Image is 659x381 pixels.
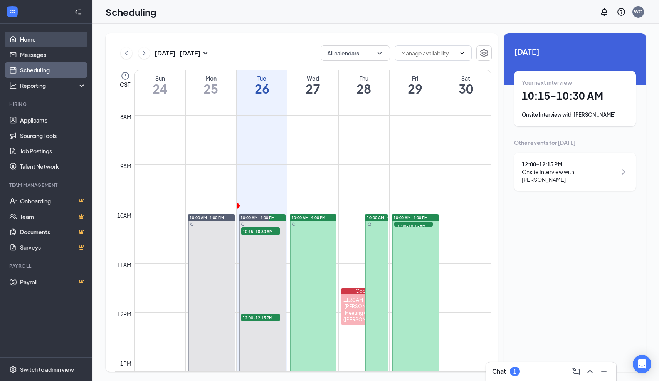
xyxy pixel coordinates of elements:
[584,365,596,378] button: ChevronUp
[390,74,440,82] div: Fri
[20,143,86,159] a: Job Postings
[190,222,194,226] svg: Sync
[619,167,628,176] svg: ChevronRight
[20,82,86,89] div: Reporting
[393,215,428,220] span: 10:00 AM-4:00 PM
[634,8,643,15] div: WO
[20,274,86,290] a: PayrollCrown
[492,367,506,376] h3: Chat
[617,7,626,17] svg: QuestionInfo
[241,222,245,226] svg: Sync
[570,365,582,378] button: ComposeMessage
[585,367,595,376] svg: ChevronUp
[476,45,492,61] button: Settings
[155,49,201,57] h3: [DATE] - [DATE]
[135,82,185,95] h1: 24
[291,215,326,220] span: 10:00 AM-4:00 PM
[121,71,130,81] svg: Clock
[367,215,401,220] span: 10:00 AM-4:00 PM
[119,359,133,368] div: 1pm
[106,5,156,18] h1: Scheduling
[121,47,132,59] button: ChevronLeft
[514,45,636,57] span: [DATE]
[138,47,150,59] button: ChevronRight
[116,310,133,318] div: 12pm
[20,193,86,209] a: OnboardingCrown
[599,367,609,376] svg: Minimize
[367,222,371,226] svg: Sync
[123,49,130,58] svg: ChevronLeft
[186,70,236,99] a: August 25, 2025
[339,70,389,99] a: August 28, 2025
[376,49,383,57] svg: ChevronDown
[119,162,133,170] div: 9am
[287,74,338,82] div: Wed
[600,7,609,17] svg: Notifications
[440,70,491,99] a: August 30, 2025
[513,368,516,375] div: 1
[237,82,287,95] h1: 26
[394,222,433,230] span: 10:00-10:15 AM
[20,128,86,143] a: Sourcing Tools
[237,74,287,82] div: Tue
[459,50,465,56] svg: ChevronDown
[116,211,133,220] div: 10am
[140,49,148,58] svg: ChevronRight
[20,159,86,174] a: Talent Network
[20,240,86,255] a: SurveysCrown
[522,111,628,119] div: Onsite Interview with [PERSON_NAME]
[20,62,86,78] a: Scheduling
[135,70,185,99] a: August 24, 2025
[514,139,636,146] div: Other events for [DATE]
[572,367,581,376] svg: ComposeMessage
[341,288,388,294] div: Google
[9,182,84,188] div: Team Management
[20,224,86,240] a: DocumentsCrown
[401,49,456,57] input: Manage availability
[186,74,236,82] div: Mon
[74,8,82,16] svg: Collapse
[116,260,133,269] div: 11am
[339,74,389,82] div: Thu
[287,82,338,95] h1: 27
[522,160,617,168] div: 12:00 - 12:15 PM
[237,70,287,99] a: August 26, 2025
[440,82,491,95] h1: 30
[186,82,236,95] h1: 25
[479,49,489,58] svg: Settings
[9,82,17,89] svg: Analysis
[9,366,17,373] svg: Settings
[339,82,389,95] h1: 28
[9,101,84,107] div: Hiring
[135,74,185,82] div: Sun
[292,222,296,226] svg: Sync
[119,112,133,121] div: 8am
[240,215,275,220] span: 10:00 AM-4:00 PM
[241,227,280,235] span: 10:15-10:30 AM
[633,355,651,373] div: Open Intercom Messenger
[20,366,74,373] div: Switch to admin view
[287,70,338,99] a: August 27, 2025
[20,112,86,128] a: Applicants
[241,314,280,321] span: 12:00-12:15 PM
[321,45,390,61] button: All calendarsChevronDown
[20,47,86,62] a: Messages
[598,365,610,378] button: Minimize
[522,89,628,102] h1: 10:15 - 10:30 AM
[390,70,440,99] a: August 29, 2025
[440,74,491,82] div: Sat
[120,81,130,88] span: CST
[390,82,440,95] h1: 29
[9,263,84,269] div: Payroll
[190,215,224,220] span: 10:00 AM-4:00 PM
[8,8,16,15] svg: WorkstreamLogo
[20,32,86,47] a: Home
[341,303,388,323] div: [PERSON_NAME]' Meeting Calendar ([PERSON_NAME])
[341,297,388,303] div: 11:30 AM-12:15 PM
[20,209,86,224] a: TeamCrown
[201,49,210,58] svg: SmallChevronDown
[522,79,628,86] div: Your next interview
[522,168,617,183] div: Onsite Interview with [PERSON_NAME]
